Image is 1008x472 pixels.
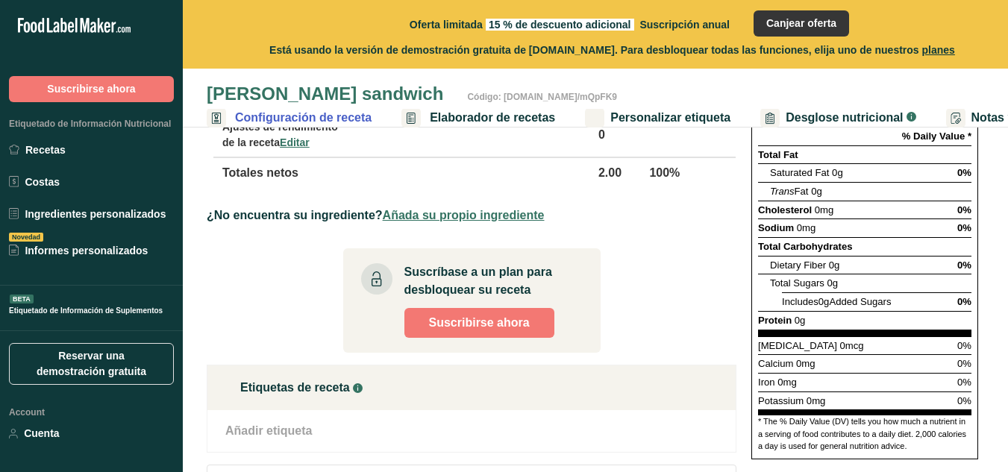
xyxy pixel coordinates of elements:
[957,204,971,215] span: 0%
[486,19,634,31] span: 15 % de descuento adicional
[786,109,903,127] span: Desglose nutricional
[429,314,530,332] span: Suscribirse ahora
[766,16,836,31] span: Canjear oferta
[758,358,793,369] span: Calcium
[207,365,736,410] div: Etiquetas de receta
[610,109,730,127] span: Personalizar etiqueta
[829,259,840,271] span: 0g
[770,167,829,178] span: Saturated Fat
[207,207,736,224] div: ¿No encuentra su ingrediente?
[9,76,174,102] button: Suscribirse ahora
[375,15,730,33] div: Oferta limitada
[832,167,843,178] span: 0g
[758,340,837,351] span: [MEDICAL_DATA]
[9,343,174,385] a: Reservar una demostración gratuita
[225,422,312,440] div: Añadir etiqueta
[758,222,794,233] span: Sodium
[827,277,839,289] span: 0g
[840,340,864,351] span: 0mcg
[758,149,798,160] span: Total Fat
[235,109,372,127] span: Configuración de receta
[430,109,555,127] span: Elaborador de recetas
[957,222,971,233] span: 0%
[404,263,571,299] div: Suscríbase a un plan para desbloquear su receta
[758,395,804,406] span: Potassium
[957,377,971,388] span: 0%
[815,204,834,215] span: 0mg
[207,81,461,109] div: [PERSON_NAME] sandwich
[585,108,730,128] a: Personalizar etiqueta
[646,157,714,188] th: 100%
[957,259,971,271] span: 0%
[598,126,643,144] div: 0
[957,358,971,369] span: 0%
[807,395,826,406] span: 0mg
[760,108,915,128] a: Desglose nutricional
[811,186,822,197] span: 0g
[383,207,545,224] span: Añada su propio ingrediente
[770,277,824,289] span: Total Sugars
[770,259,826,271] span: Dietary Fiber
[758,128,971,145] section: % Daily Value *
[401,108,555,128] a: Elaborador de recetas
[957,340,971,351] span: 0%
[207,108,372,128] a: Configuración de receta
[595,157,646,188] th: 2.00
[782,296,892,307] span: Includes Added Sugars
[222,119,343,151] div: Ajustes de rendimiento de la receta
[269,43,955,58] span: Está usando la versión de demostración gratuita de [DOMAIN_NAME]. Para desbloquear todas las func...
[797,222,816,233] span: 0mg
[758,315,792,326] span: Protein
[758,241,853,252] span: Total Carbohydrates
[47,81,135,97] span: Suscribirse ahora
[796,358,816,369] span: 0mg
[754,10,849,37] button: Canjear oferta
[280,136,310,148] span: Editar
[818,296,830,307] span: 0g
[795,315,806,326] span: 0g
[639,19,730,31] span: Suscripción anual
[758,204,812,215] span: Cholesterol
[758,377,775,388] span: Iron
[404,308,554,338] button: Suscribirse ahora
[9,233,43,242] div: Novedad
[770,186,795,197] i: Trans
[957,395,971,406] span: 0%
[777,377,797,388] span: 0mg
[770,186,809,197] span: Fat
[957,296,971,307] span: 0%
[9,243,148,259] div: Informes personalizados
[10,295,34,303] div: BETA
[219,157,595,188] th: Totales netos
[922,44,955,56] span: planes
[758,415,971,452] section: * The % Daily Value (DV) tells you how much a nutrient in a serving of food contributes to a dail...
[957,167,971,178] span: 0%
[467,90,617,104] div: Código: [DOMAIN_NAME]/mQpFK9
